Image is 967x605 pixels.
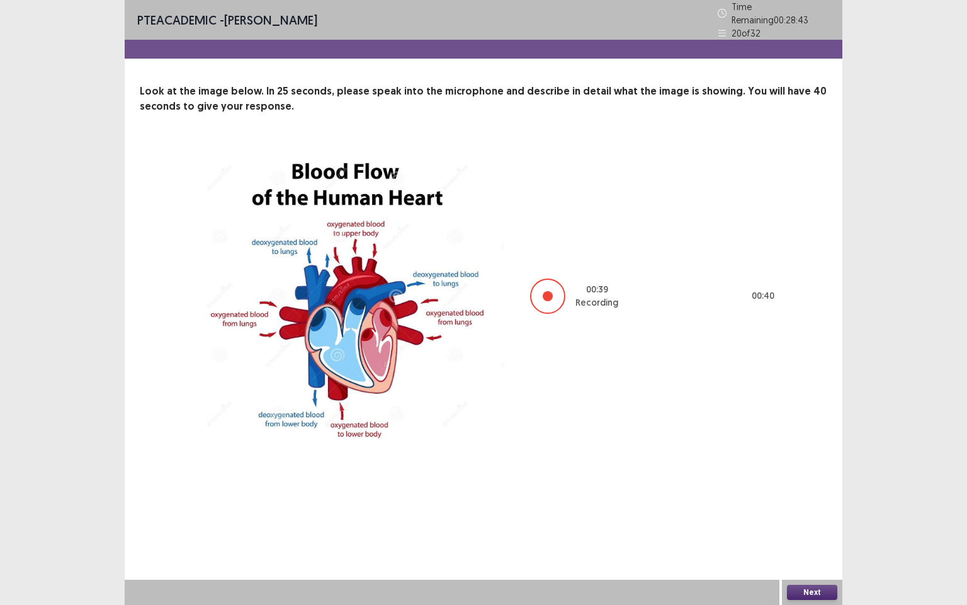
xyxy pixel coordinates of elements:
[586,283,608,296] p: 00 : 39
[140,84,827,114] p: Look at the image below. In 25 seconds, please speak into the microphone and describe in detail w...
[137,11,317,30] p: - [PERSON_NAME]
[137,12,217,28] span: PTE academic
[575,296,618,309] p: Recording
[787,585,837,600] button: Next
[752,289,774,302] p: 00 : 40
[732,26,761,40] p: 20 of 32
[190,144,505,448] img: image-description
